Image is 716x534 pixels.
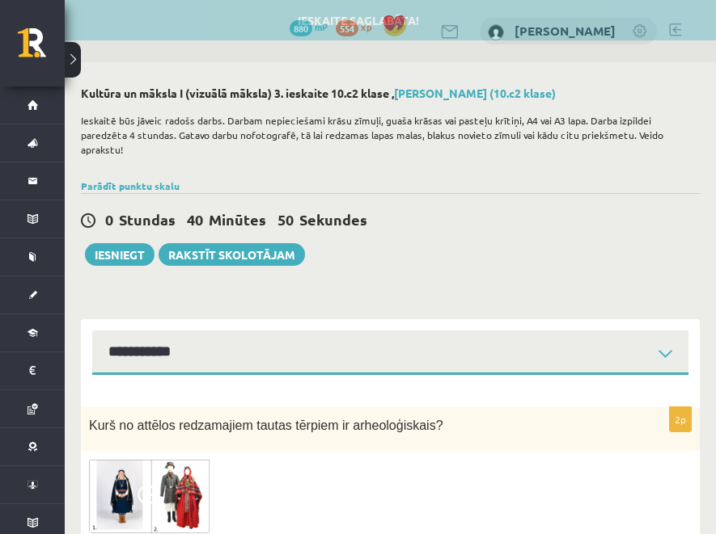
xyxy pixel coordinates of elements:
[89,459,210,532] img: Ekr%C4%81nuz%C5%86%C4%93mums_2025-07-21_104133.png
[299,210,367,229] span: Sekundes
[159,243,305,266] a: Rakstīt skolotājam
[119,210,176,229] span: Stundas
[187,210,203,229] span: 40
[81,86,700,100] h2: Kultūra un māksla I (vizuālā māksla) 3. ieskaite 10.c2 klase ,
[669,406,692,432] p: 2p
[18,28,65,69] a: Rīgas 1. Tālmācības vidusskola
[89,418,443,432] span: Kurš no attēlos redzamajiem tautas tērpiem ir arheoloģiskais?
[85,243,155,266] button: Iesniegt
[278,210,294,229] span: 50
[81,179,180,192] a: Parādīt punktu skalu
[209,210,266,229] span: Minūtes
[394,86,556,100] a: [PERSON_NAME] (10.c2 klase)
[81,113,692,157] p: Ieskaitē būs jāveic radošs darbs. Darbam nepieciešami krāsu zīmuļi, guaša krāsas vai pasteļu krīt...
[105,210,113,229] span: 0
